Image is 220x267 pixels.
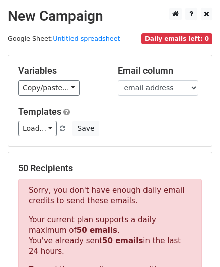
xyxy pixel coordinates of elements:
h2: New Campaign [8,8,212,25]
h5: Email column [118,65,202,76]
iframe: Chat Widget [170,219,220,267]
a: Daily emails left: 0 [141,35,212,42]
span: Daily emails left: 0 [141,33,212,44]
a: Templates [18,106,61,117]
button: Save [72,121,99,136]
p: Your current plan supports a daily maximum of . You've already sent in the last 24 hours. [29,215,191,257]
strong: 50 emails [102,236,143,245]
h5: Variables [18,65,103,76]
a: Untitled spreadsheet [53,35,120,42]
a: Copy/paste... [18,80,80,96]
a: Load... [18,121,57,136]
h5: 50 Recipients [18,163,202,174]
small: Google Sheet: [8,35,120,42]
strong: 50 emails [77,226,117,235]
p: Sorry, you don't have enough daily email credits to send these emails. [29,185,191,206]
